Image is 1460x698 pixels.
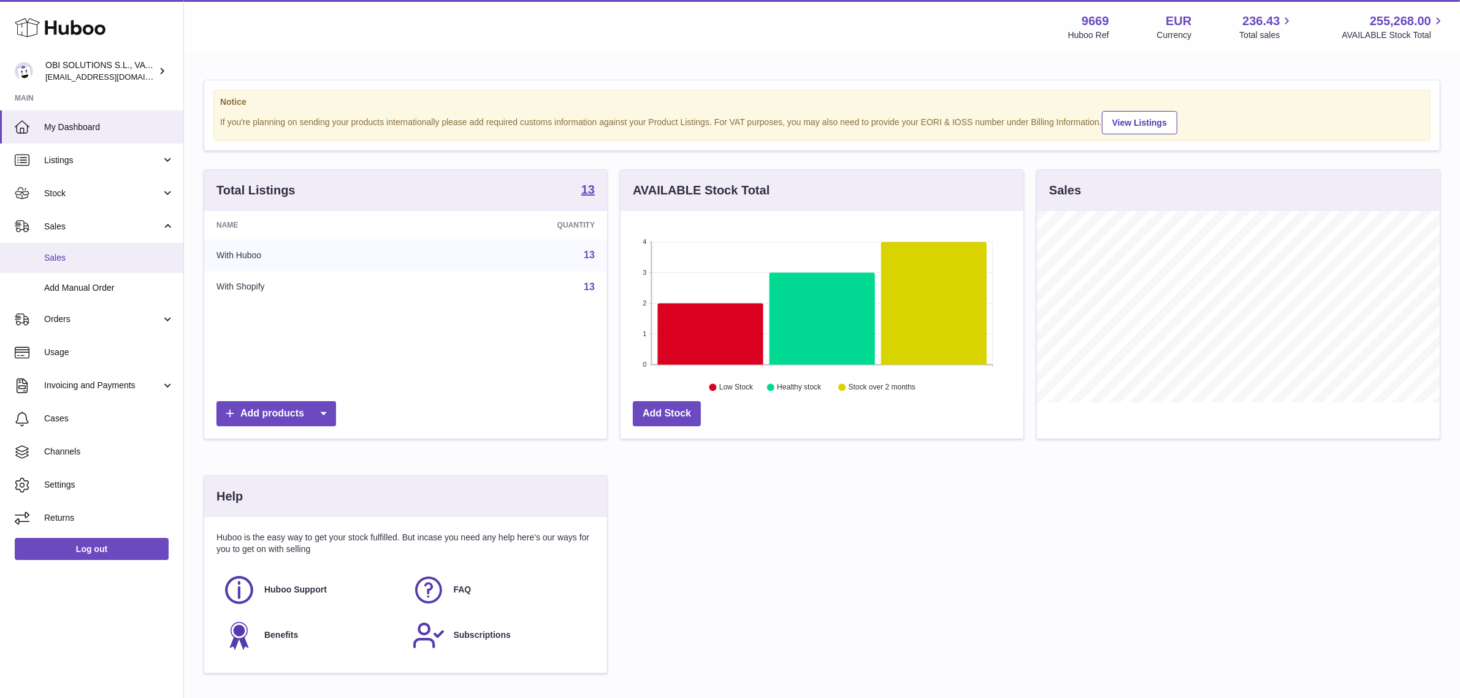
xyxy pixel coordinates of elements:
[581,183,595,196] strong: 13
[1068,29,1109,41] div: Huboo Ref
[643,238,646,245] text: 4
[44,479,174,491] span: Settings
[204,239,421,271] td: With Huboo
[412,619,589,652] a: Subscriptions
[15,538,169,560] a: Log out
[412,573,589,607] a: FAQ
[584,282,595,292] a: 13
[15,62,33,80] img: internalAdmin-9669@internal.huboo.com
[454,584,472,596] span: FAQ
[44,413,174,424] span: Cases
[264,629,298,641] span: Benefits
[216,532,595,555] p: Huboo is the easy way to get your stock fulfilled. But incase you need any help here's our ways f...
[643,361,646,368] text: 0
[719,383,754,392] text: Low Stock
[633,401,701,426] a: Add Stock
[1082,13,1109,29] strong: 9669
[44,380,161,391] span: Invoicing and Payments
[204,211,421,239] th: Name
[1049,182,1081,199] h3: Sales
[44,252,174,264] span: Sales
[454,629,511,641] span: Subscriptions
[1342,13,1445,41] a: 255,268.00 AVAILABLE Stock Total
[633,182,770,199] h3: AVAILABLE Stock Total
[643,269,646,276] text: 3
[44,188,161,199] span: Stock
[584,250,595,260] a: 13
[44,221,161,232] span: Sales
[220,109,1424,134] div: If you're planning on sending your products internationally please add required customs informati...
[264,584,327,596] span: Huboo Support
[421,211,607,239] th: Quantity
[1370,13,1431,29] span: 255,268.00
[1157,29,1192,41] div: Currency
[44,121,174,133] span: My Dashboard
[216,401,336,426] a: Add products
[204,271,421,303] td: With Shopify
[1242,13,1280,29] span: 236.43
[223,573,400,607] a: Huboo Support
[44,313,161,325] span: Orders
[44,155,161,166] span: Listings
[45,59,156,83] div: OBI SOLUTIONS S.L., VAT: B70911078
[45,72,180,82] span: [EMAIL_ADDRESS][DOMAIN_NAME]
[223,619,400,652] a: Benefits
[1342,29,1445,41] span: AVAILABLE Stock Total
[849,383,915,392] text: Stock over 2 months
[1102,111,1177,134] a: View Listings
[216,182,296,199] h3: Total Listings
[44,446,174,458] span: Channels
[1239,29,1294,41] span: Total sales
[1239,13,1294,41] a: 236.43 Total sales
[643,299,646,307] text: 2
[44,347,174,358] span: Usage
[220,96,1424,108] strong: Notice
[1166,13,1191,29] strong: EUR
[643,330,646,337] text: 1
[581,183,595,198] a: 13
[44,282,174,294] span: Add Manual Order
[44,512,174,524] span: Returns
[216,488,243,505] h3: Help
[777,383,822,392] text: Healthy stock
